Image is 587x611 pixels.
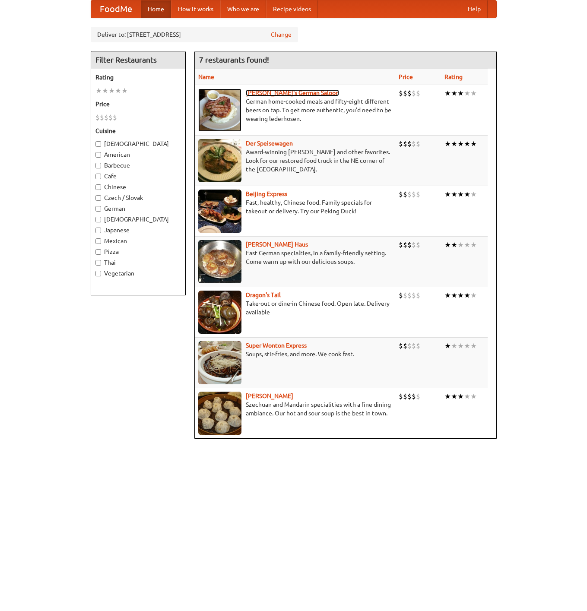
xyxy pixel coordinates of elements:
li: $ [399,341,403,351]
li: ★ [115,86,121,95]
li: ★ [457,341,464,351]
li: $ [100,113,104,122]
a: FoodMe [91,0,141,18]
p: East German specialties, in a family-friendly setting. Come warm up with our delicious soups. [198,249,392,266]
input: American [95,152,101,158]
li: ★ [457,89,464,98]
li: ★ [451,240,457,250]
li: ★ [451,291,457,300]
li: ★ [451,341,457,351]
label: Vegetarian [95,269,181,278]
a: Recipe videos [266,0,318,18]
a: Price [399,73,413,80]
li: ★ [470,139,477,149]
img: kohlhaus.jpg [198,240,241,283]
li: $ [399,291,403,300]
h5: Cuisine [95,127,181,135]
li: $ [412,291,416,300]
li: $ [412,392,416,401]
label: [DEMOGRAPHIC_DATA] [95,139,181,148]
li: $ [399,240,403,250]
img: shandong.jpg [198,392,241,435]
li: ★ [457,291,464,300]
li: $ [108,113,113,122]
li: $ [399,190,403,199]
input: Japanese [95,228,101,233]
img: beijing.jpg [198,190,241,233]
p: German home-cooked meals and fifty-eight different beers on tap. To get more authentic, you'd nee... [198,97,392,123]
input: [DEMOGRAPHIC_DATA] [95,217,101,222]
li: ★ [464,392,470,401]
li: $ [403,392,407,401]
b: [PERSON_NAME] [246,393,293,399]
li: ★ [470,240,477,250]
b: Dragon's Tail [246,291,281,298]
p: Fast, healthy, Chinese food. Family specials for takeout or delivery. Try our Peking Duck! [198,198,392,215]
a: How it works [171,0,220,18]
input: Thai [95,260,101,266]
li: ★ [470,291,477,300]
p: Szechuan and Mandarin specialities with a fine dining ambiance. Our hot and sour soup is the best... [198,400,392,418]
li: $ [416,240,420,250]
li: ★ [444,190,451,199]
a: Der Speisewagen [246,140,293,147]
input: Cafe [95,174,101,179]
li: $ [403,190,407,199]
h4: Filter Restaurants [91,51,185,69]
li: ★ [444,240,451,250]
h5: Price [95,100,181,108]
img: dragon.jpg [198,291,241,334]
a: Name [198,73,214,80]
img: speisewagen.jpg [198,139,241,182]
b: [PERSON_NAME] Haus [246,241,308,248]
input: Czech / Slovak [95,195,101,201]
input: German [95,206,101,212]
input: Chinese [95,184,101,190]
li: $ [407,291,412,300]
label: Barbecue [95,161,181,170]
li: $ [399,139,403,149]
li: ★ [444,139,451,149]
a: Super Wonton Express [246,342,307,349]
li: $ [416,291,420,300]
input: [DEMOGRAPHIC_DATA] [95,141,101,147]
li: $ [407,190,412,199]
li: ★ [457,190,464,199]
li: ★ [464,291,470,300]
li: ★ [108,86,115,95]
label: American [95,150,181,159]
li: $ [403,341,407,351]
a: [PERSON_NAME]'s German Saloon [246,89,339,96]
li: ★ [451,190,457,199]
li: $ [407,240,412,250]
div: Deliver to: [STREET_ADDRESS] [91,27,298,42]
li: ★ [470,341,477,351]
label: Mexican [95,237,181,245]
li: $ [407,89,412,98]
p: Take-out or dine-in Chinese food. Open late. Delivery available [198,299,392,317]
p: Award-winning [PERSON_NAME] and other favorites. Look for our restored food truck in the NE corne... [198,148,392,174]
li: ★ [451,392,457,401]
a: Change [271,30,292,39]
li: $ [416,190,420,199]
li: $ [416,392,420,401]
label: [DEMOGRAPHIC_DATA] [95,215,181,224]
label: Cafe [95,172,181,180]
li: $ [399,89,403,98]
li: ★ [464,190,470,199]
li: ★ [444,341,451,351]
li: ★ [95,86,102,95]
li: $ [407,139,412,149]
li: ★ [102,86,108,95]
label: German [95,204,181,213]
a: Beijing Express [246,190,287,197]
label: Pizza [95,247,181,256]
li: $ [403,89,407,98]
li: $ [412,240,416,250]
li: ★ [457,392,464,401]
li: $ [403,291,407,300]
li: $ [399,392,403,401]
